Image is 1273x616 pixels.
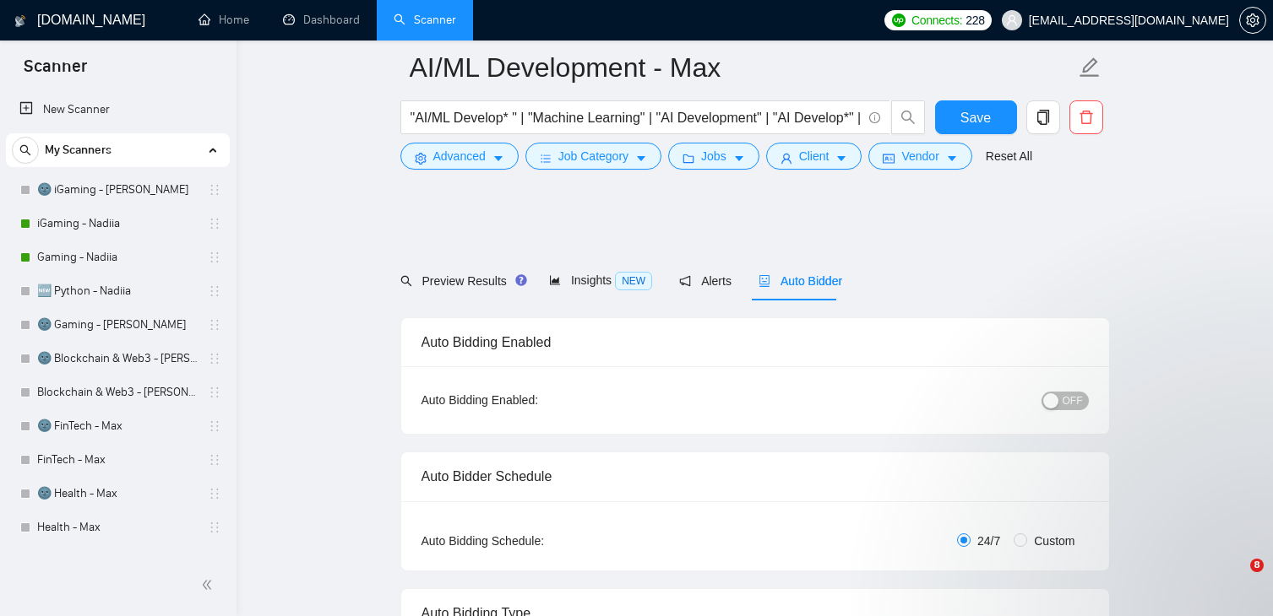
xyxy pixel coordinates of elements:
[208,318,221,332] span: holder
[400,275,412,287] span: search
[986,147,1032,165] a: Reset All
[901,147,938,165] span: Vendor
[966,11,984,30] span: 228
[208,251,221,264] span: holder
[1250,559,1264,572] span: 8
[1006,14,1018,26] span: user
[1070,110,1102,125] span: delete
[37,511,198,544] a: Health - Max
[960,107,991,128] span: Save
[679,274,732,288] span: Alerts
[733,152,745,165] span: caret-down
[1216,559,1256,599] iframe: Intercom live chat
[37,308,198,342] a: 🌚 Gaming - [PERSON_NAME]
[208,352,221,365] span: holder
[394,13,456,27] a: searchScanner
[415,152,427,165] span: setting
[701,147,726,165] span: Jobs
[208,453,221,467] span: holder
[1240,14,1265,27] span: setting
[525,143,661,170] button: barsJob Categorycaret-down
[37,443,198,477] a: FinTech - Max
[759,275,770,287] span: robot
[668,143,759,170] button: folderJobscaret-down
[549,273,652,287] span: Insights
[208,487,221,500] span: holder
[799,147,830,165] span: Client
[549,274,561,286] span: area-chart
[422,318,1089,366] div: Auto Bidding Enabled
[766,143,862,170] button: userClientcaret-down
[37,240,198,274] a: Gaming - Nadiia
[615,272,652,290] span: NEW
[835,152,847,165] span: caret-down
[1069,100,1103,134] button: delete
[683,152,694,165] span: folder
[37,173,198,207] a: 🌚 iGaming - [PERSON_NAME]
[868,143,971,170] button: idcardVendorcaret-down
[37,409,198,443] a: 🌚 FinTech - Max
[411,107,862,128] input: Search Freelance Jobs...
[1079,57,1101,78] span: edit
[422,391,644,409] div: Auto Bidding Enabled:
[911,11,962,30] span: Connects:
[12,137,39,164] button: search
[433,147,486,165] span: Advanced
[759,274,842,288] span: Auto Bidder
[558,147,628,165] span: Job Category
[540,152,552,165] span: bars
[891,100,925,134] button: search
[781,152,792,165] span: user
[208,419,221,433] span: holder
[946,152,958,165] span: caret-down
[19,93,216,127] a: New Scanner
[883,152,895,165] span: idcard
[400,274,522,288] span: Preview Results
[13,144,38,156] span: search
[422,532,644,550] div: Auto Bidding Schedule:
[208,521,221,534] span: holder
[208,183,221,197] span: holder
[6,93,230,127] li: New Scanner
[1063,392,1083,410] span: OFF
[400,143,519,170] button: settingAdvancedcaret-down
[635,152,647,165] span: caret-down
[45,133,112,167] span: My Scanners
[208,217,221,230] span: holder
[37,274,198,308] a: 🆕 Python - Nadiia
[283,13,360,27] a: dashboardDashboard
[1239,7,1266,34] button: setting
[892,14,906,27] img: upwork-logo.png
[37,376,198,409] a: Blockchain & Web3 - [PERSON_NAME]
[208,284,221,298] span: holder
[14,8,26,35] img: logo
[422,452,1089,500] div: Auto Bidder Schedule
[37,544,198,578] a: RAG Apps - Max
[199,13,249,27] a: homeHome
[37,477,198,511] a: 🌚 Health - Max
[935,100,1017,134] button: Save
[679,275,691,287] span: notification
[1027,110,1059,125] span: copy
[892,110,924,125] span: search
[37,207,198,240] a: iGaming - Nadiia
[201,576,218,593] span: double-left
[514,273,529,288] div: Tooltip anchor
[492,152,504,165] span: caret-down
[1026,100,1060,134] button: copy
[410,46,1075,89] input: Scanner name...
[37,342,198,376] a: 🌚 Blockchain & Web3 - [PERSON_NAME]
[208,386,221,399] span: holder
[1239,14,1266,27] a: setting
[869,112,880,123] span: info-circle
[10,54,101,89] span: Scanner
